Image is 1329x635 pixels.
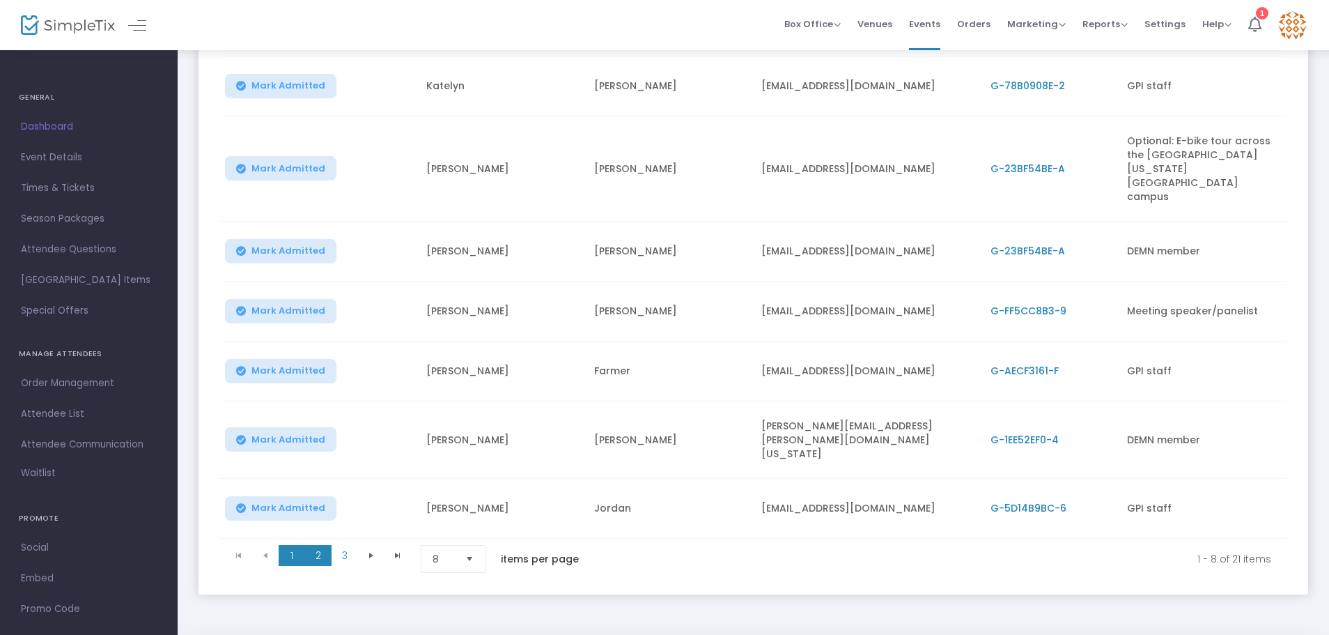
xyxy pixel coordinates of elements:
[1119,342,1287,401] td: GPI staff
[251,80,325,91] span: Mark Admitted
[753,479,981,539] td: [EMAIL_ADDRESS][DOMAIN_NAME]
[753,401,981,479] td: [PERSON_NAME][EMAIL_ADDRESS][PERSON_NAME][DOMAIN_NAME][US_STATE]
[251,503,325,514] span: Mark Admitted
[225,496,336,521] button: Mark Admitted
[753,342,981,401] td: [EMAIL_ADDRESS][DOMAIN_NAME]
[21,436,157,454] span: Attendee Communication
[753,282,981,342] td: [EMAIL_ADDRESS][DOMAIN_NAME]
[608,545,1271,573] kendo-pager-info: 1 - 8 of 21 items
[21,600,157,618] span: Promo Code
[19,340,159,368] h4: MANAGE ATTENDEES
[225,427,336,452] button: Mark Admitted
[753,222,981,282] td: [EMAIL_ADDRESS][DOMAIN_NAME]
[1119,222,1287,282] td: DEMN member
[418,222,586,282] td: [PERSON_NAME]
[1119,116,1287,222] td: Optional: E-bike tour across the [GEOGRAPHIC_DATA][US_STATE] [GEOGRAPHIC_DATA] campus
[501,552,579,566] label: items per page
[990,79,1065,93] span: G-78B0908E-2
[21,148,157,167] span: Event Details
[279,545,305,566] span: Page 1
[225,359,336,383] button: Mark Admitted
[460,546,479,572] button: Select
[19,505,159,533] h4: PROMOTE
[990,501,1066,515] span: G-5D14B9BC-6
[251,365,325,376] span: Mark Admitted
[586,342,754,401] td: Farmer
[21,405,157,423] span: Attendee List
[1119,401,1287,479] td: DEMN member
[990,244,1065,258] span: G-23BF54BE-A
[21,374,157,392] span: Order Management
[19,84,159,112] h4: GENERAL
[586,282,754,342] td: [PERSON_NAME]
[418,342,586,401] td: [PERSON_NAME]
[21,302,157,320] span: Special Offers
[21,118,157,136] span: Dashboard
[1256,7,1268,20] div: 1
[857,6,892,42] span: Venues
[753,56,981,116] td: [EMAIL_ADDRESS][DOMAIN_NAME]
[384,545,411,566] span: Go to the last page
[358,545,384,566] span: Go to the next page
[305,545,332,566] span: Page 2
[957,6,990,42] span: Orders
[225,74,336,98] button: Mark Admitted
[418,56,586,116] td: Katelyn
[21,466,56,480] span: Waitlist
[1007,17,1066,31] span: Marketing
[21,240,157,259] span: Attendee Questions
[586,479,754,539] td: Jordan
[225,299,336,323] button: Mark Admitted
[586,401,754,479] td: [PERSON_NAME]
[1202,17,1231,31] span: Help
[990,304,1066,318] span: G-FF5CC8B3-9
[392,550,403,561] span: Go to the last page
[586,116,754,222] td: [PERSON_NAME]
[990,162,1065,176] span: G-23BF54BE-A
[21,569,157,588] span: Embed
[909,6,940,42] span: Events
[433,552,454,566] span: 8
[21,179,157,197] span: Times & Tickets
[21,271,157,289] span: [GEOGRAPHIC_DATA] Items
[332,545,358,566] span: Page 3
[418,282,586,342] td: [PERSON_NAME]
[366,550,377,561] span: Go to the next page
[586,222,754,282] td: [PERSON_NAME]
[1119,479,1287,539] td: GPI staff
[990,364,1059,378] span: G-AECF3161-F
[251,434,325,445] span: Mark Admitted
[251,245,325,257] span: Mark Admitted
[225,239,336,263] button: Mark Admitted
[586,56,754,116] td: [PERSON_NAME]
[21,539,157,557] span: Social
[990,433,1059,447] span: G-1EE52EF0-4
[1119,282,1287,342] td: Meeting speaker/panelist
[1082,17,1128,31] span: Reports
[418,116,586,222] td: [PERSON_NAME]
[21,210,157,228] span: Season Packages
[784,17,841,31] span: Box Office
[418,401,586,479] td: [PERSON_NAME]
[225,156,336,181] button: Mark Admitted
[753,116,981,222] td: [EMAIL_ADDRESS][DOMAIN_NAME]
[251,163,325,174] span: Mark Admitted
[1144,6,1186,42] span: Settings
[251,305,325,316] span: Mark Admitted
[1119,56,1287,116] td: GPI staff
[418,479,586,539] td: [PERSON_NAME]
